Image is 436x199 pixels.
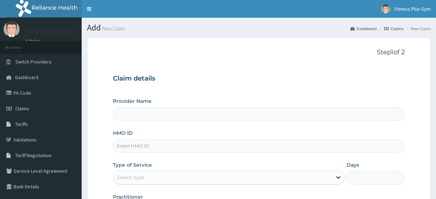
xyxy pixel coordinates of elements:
[384,26,403,32] a: Claims
[15,74,38,81] span: Dashboard
[25,29,71,35] p: Fitness Plus Gym
[15,121,28,127] span: Tariffs
[113,75,404,83] h3: Claim details
[15,59,51,65] span: Switch Providers
[113,139,404,153] input: Enter HMO ID
[347,161,359,168] label: Days
[350,26,377,32] a: Dashboard
[4,21,20,37] img: User Image
[404,26,431,32] li: New Claim
[87,23,431,32] h1: Add
[113,98,152,105] label: Provider Name
[15,105,29,112] span: Claims
[394,6,431,12] span: Fitness Plus Gym
[113,129,133,137] label: HMO ID
[25,39,42,44] a: Online
[381,5,390,13] img: User Image
[101,26,125,31] small: New Claim
[15,152,51,159] span: Tariff Negotiation
[113,49,404,56] p: Step 1 of 2
[117,174,144,181] div: Select type
[113,161,152,168] label: Type of Service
